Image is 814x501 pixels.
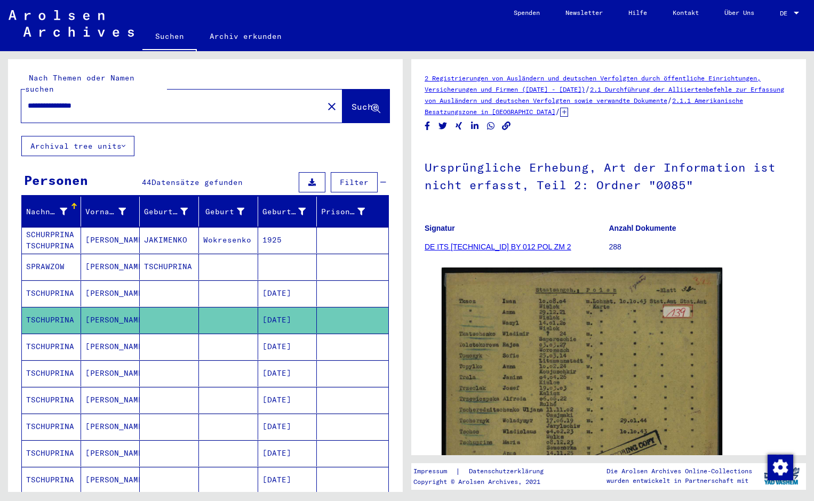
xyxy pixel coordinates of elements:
[413,466,456,477] a: Impressum
[22,360,81,386] mat-cell: TSCHUPRINA
[606,476,752,486] p: wurden entwickelt in Partnerschaft mit
[22,440,81,466] mat-cell: TSCHUPRINA
[425,85,784,104] a: 2.1 Durchführung der Alliiertenbefehle zur Erfassung von Ausländern und deutschen Verfolgten sowi...
[340,177,369,187] span: Filter
[85,203,140,220] div: Vorname
[425,74,761,93] a: 2 Registrierungen von Ausländern und deutschen Verfolgten durch öffentliche Einrichtungen, Versic...
[321,203,378,220] div: Prisoner #
[258,387,317,413] mat-cell: [DATE]
[81,254,140,280] mat-cell: [PERSON_NAME]
[258,227,317,253] mat-cell: 1925
[22,414,81,440] mat-cell: TSCHUPRINA
[585,84,590,94] span: /
[422,119,433,133] button: Share on Facebook
[262,206,306,217] div: Geburtsdatum
[22,197,81,227] mat-header-cell: Nachname
[425,243,571,251] a: DE ITS [TECHNICAL_ID] BY 012 POL ZM 2
[258,197,317,227] mat-header-cell: Geburtsdatum
[258,280,317,306] mat-cell: [DATE]
[22,387,81,413] mat-cell: TSCHUPRINA
[81,440,140,466] mat-cell: [PERSON_NAME]
[258,414,317,440] mat-cell: [DATE]
[317,197,388,227] mat-header-cell: Prisoner #
[26,206,67,217] div: Nachname
[144,206,188,217] div: Geburtsname
[22,307,81,333] mat-cell: TSCHUPRINA
[199,197,258,227] mat-header-cell: Geburt‏
[81,387,140,413] mat-cell: [PERSON_NAME]
[151,177,243,187] span: Datensätze gefunden
[24,171,88,190] div: Personen
[81,414,140,440] mat-cell: [PERSON_NAME]
[22,334,81,360] mat-cell: TSCHUPRINA
[342,90,389,123] button: Suche
[258,334,317,360] mat-cell: [DATE]
[81,360,140,386] mat-cell: [PERSON_NAME]
[81,307,140,333] mat-cell: [PERSON_NAME]
[203,206,244,217] div: Geburt‏
[22,280,81,306] mat-cell: TSCHUPRINA
[437,119,449,133] button: Share on Twitter
[258,467,317,493] mat-cell: [DATE]
[609,241,793,253] p: 288
[140,227,199,253] mat-cell: JAKIMENKO
[22,254,81,280] mat-cell: SPRAWZOW
[22,227,81,253] mat-cell: SCHURPRINA TSCHUPRINA
[142,23,197,51] a: Suchen
[81,467,140,493] mat-cell: [PERSON_NAME]
[258,360,317,386] mat-cell: [DATE]
[331,172,378,192] button: Filter
[768,455,793,480] img: Zustimmung ändern
[555,107,560,116] span: /
[144,203,201,220] div: Geburtsname
[425,224,455,232] b: Signatur
[258,440,317,466] mat-cell: [DATE]
[413,477,556,487] p: Copyright © Arolsen Archives, 2021
[606,466,752,476] p: Die Arolsen Archives Online-Collections
[199,227,258,253] mat-cell: Wokresenko
[762,463,802,489] img: yv_logo.png
[609,224,676,232] b: Anzahl Dokumente
[81,334,140,360] mat-cell: [PERSON_NAME]
[352,101,378,112] span: Suche
[81,197,140,227] mat-header-cell: Vorname
[780,10,792,17] span: DE
[203,203,258,220] div: Geburt‏
[262,203,320,220] div: Geburtsdatum
[325,100,338,113] mat-icon: close
[321,95,342,117] button: Clear
[501,119,512,133] button: Copy link
[453,119,465,133] button: Share on Xing
[22,467,81,493] mat-cell: TSCHUPRINA
[21,136,134,156] button: Archival tree units
[485,119,497,133] button: Share on WhatsApp
[413,466,556,477] div: |
[321,206,365,217] div: Prisoner #
[81,280,140,306] mat-cell: [PERSON_NAME]
[258,307,317,333] mat-cell: [DATE]
[85,206,126,217] div: Vorname
[140,197,199,227] mat-header-cell: Geburtsname
[9,10,134,37] img: Arolsen_neg.svg
[197,23,294,49] a: Archiv erkunden
[81,227,140,253] mat-cell: [PERSON_NAME]
[142,177,151,187] span: 44
[469,119,481,133] button: Share on LinkedIn
[26,203,81,220] div: Nachname
[140,254,199,280] mat-cell: TSCHUPRINA
[425,143,793,207] h1: Ursprüngliche Erhebung, Art der Information ist nicht erfasst, Teil 2: Ordner "0085"
[25,73,134,94] mat-label: Nach Themen oder Namen suchen
[667,95,672,105] span: /
[460,466,556,477] a: Datenschutzerklärung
